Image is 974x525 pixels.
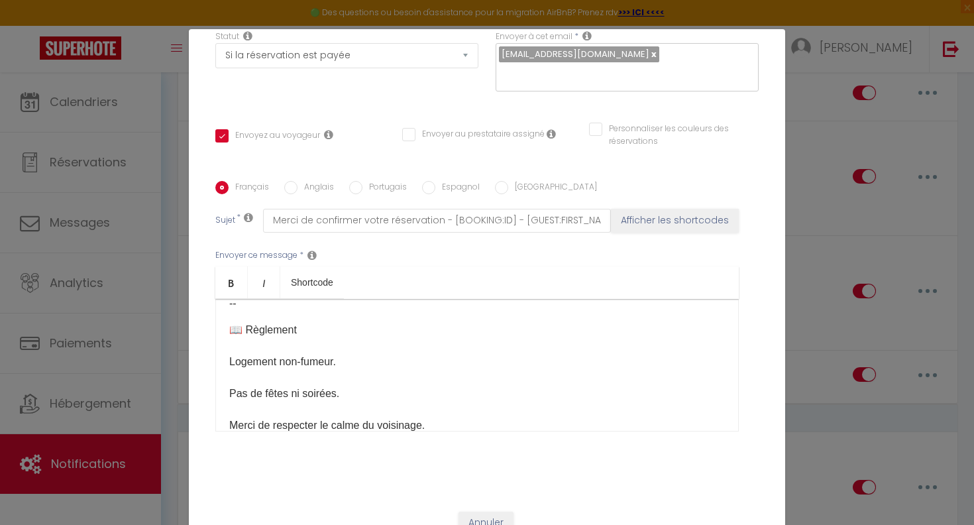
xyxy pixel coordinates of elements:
p: ​ [229,322,725,481]
p: -- [229,296,725,312]
i: Envoyer au prestataire si il est assigné [547,129,556,139]
label: Espagnol [435,181,480,196]
button: Afficher les shortcodes [611,209,739,233]
span: [EMAIL_ADDRESS][DOMAIN_NAME] [502,48,649,60]
span: Merci de respecter le calme du voisinage. [229,420,425,431]
a: Bold [215,266,248,298]
span: Pas de fêtes ni soirées. [229,388,339,399]
i: Envoyer au voyageur [324,129,333,140]
a: Italic [248,266,280,298]
span: Logement non-fumeur. [229,356,336,367]
i: Recipient [582,30,592,41]
label: Sujet [215,214,235,228]
i: Booking status [243,30,252,41]
label: Portugais [362,181,407,196]
i: Message [307,250,317,261]
label: Anglais [298,181,334,196]
a: Shortcode [280,266,344,298]
label: Statut [215,30,239,43]
span: 📖 Règlement [229,324,297,335]
label: [GEOGRAPHIC_DATA] [508,181,597,196]
label: Français [229,181,269,196]
i: Subject [244,212,253,223]
label: Envoyer ce message [215,249,298,262]
label: Envoyer à cet email [496,30,572,43]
